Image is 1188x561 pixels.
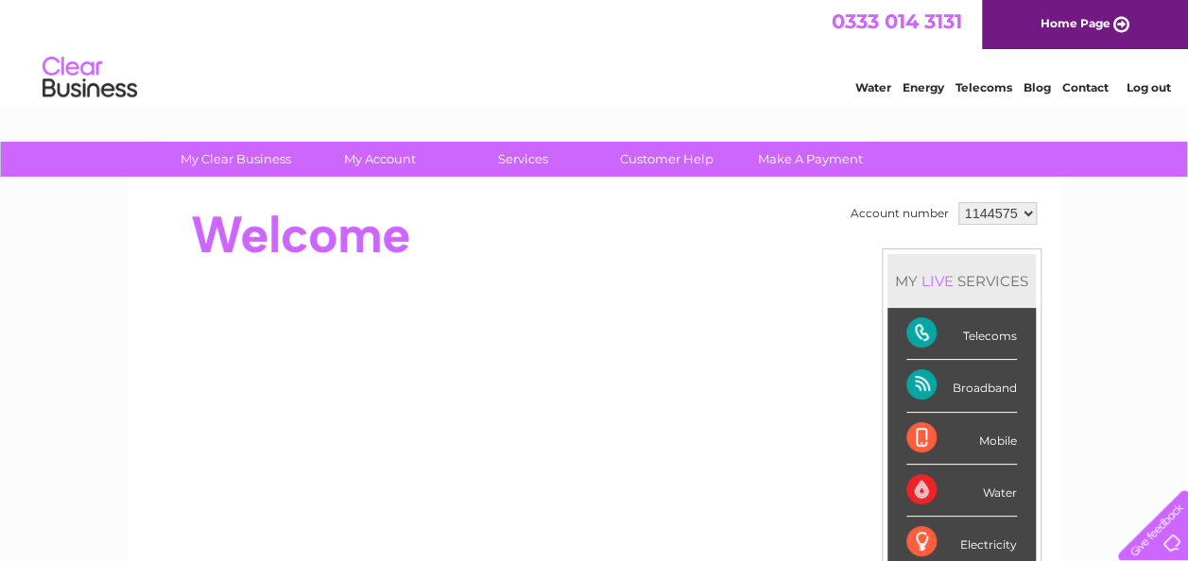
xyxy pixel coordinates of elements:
a: Contact [1062,80,1109,94]
a: Make A Payment [732,142,888,177]
div: LIVE [918,272,957,290]
div: Telecoms [906,308,1017,360]
div: MY SERVICES [887,254,1036,308]
a: Customer Help [589,142,745,177]
a: Log out [1126,80,1170,94]
div: Mobile [906,413,1017,465]
a: Blog [1024,80,1051,94]
div: Broadband [906,360,1017,412]
img: logo.png [42,49,138,107]
a: 0333 014 3131 [832,9,962,33]
div: Clear Business is a trading name of Verastar Limited (registered in [GEOGRAPHIC_DATA] No. 3667643... [148,10,1042,92]
a: My Account [301,142,457,177]
td: Account number [846,197,954,229]
a: Services [445,142,601,177]
a: Water [855,80,891,94]
a: Energy [903,80,944,94]
a: Telecoms [956,80,1012,94]
a: My Clear Business [158,142,314,177]
div: Water [906,465,1017,517]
